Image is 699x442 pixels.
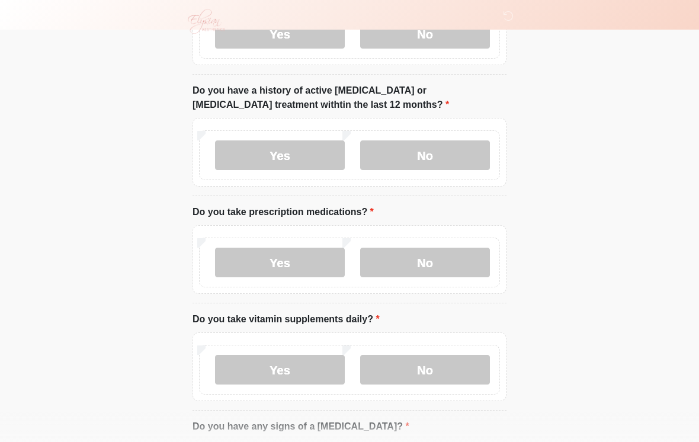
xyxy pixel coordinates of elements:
img: Elysian Aesthetics Logo [181,9,230,34]
label: No [360,140,490,170]
label: Do you take prescription medications? [193,205,374,219]
label: Yes [215,140,345,170]
label: Do you take vitamin supplements daily? [193,312,380,326]
label: Do you have a history of active [MEDICAL_DATA] or [MEDICAL_DATA] treatment withtin the last 12 mo... [193,84,506,112]
label: Do you have any signs of a [MEDICAL_DATA]? [193,419,409,434]
label: Yes [215,248,345,277]
label: No [360,248,490,277]
label: Yes [215,355,345,385]
label: No [360,355,490,385]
